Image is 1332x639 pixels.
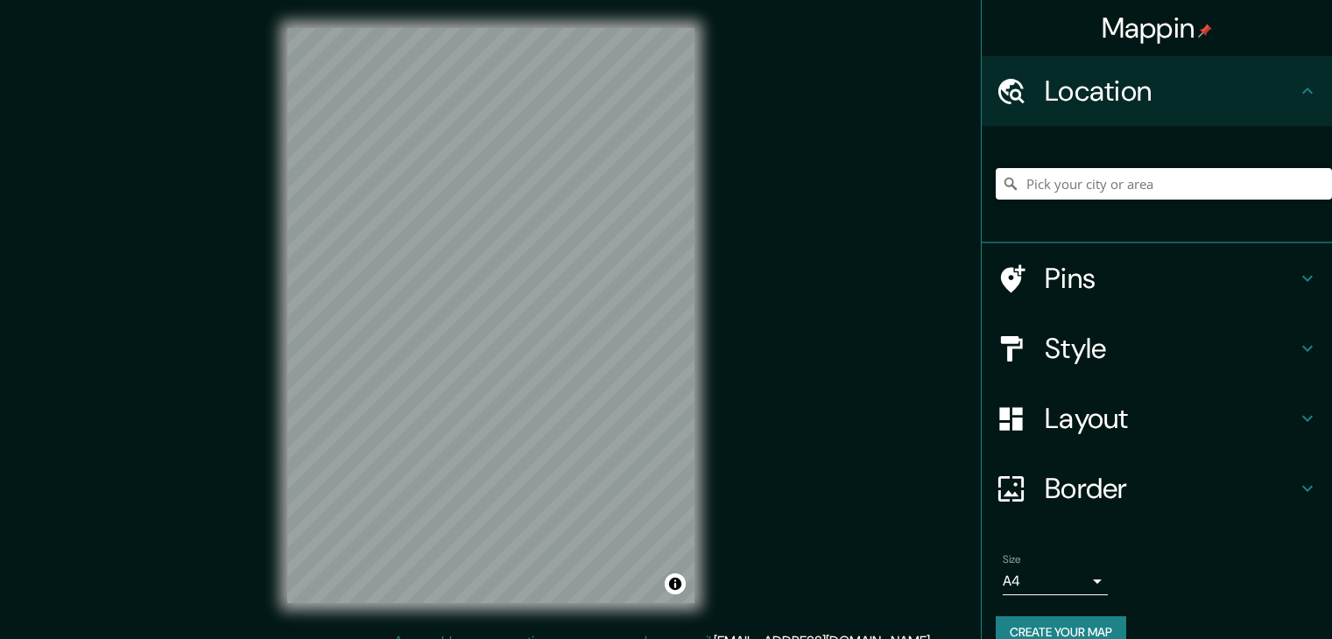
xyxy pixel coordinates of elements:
div: A4 [1003,567,1108,595]
h4: Mappin [1102,11,1213,46]
h4: Location [1045,74,1297,109]
div: Location [982,56,1332,126]
label: Size [1003,552,1021,567]
h4: Layout [1045,401,1297,436]
h4: Pins [1045,261,1297,296]
div: Border [982,453,1332,523]
div: Style [982,313,1332,383]
img: pin-icon.png [1198,24,1212,38]
h4: Border [1045,471,1297,506]
div: Pins [982,243,1332,313]
div: Layout [982,383,1332,453]
button: Toggle attribution [665,573,686,594]
h4: Style [1045,331,1297,366]
canvas: Map [287,28,694,603]
input: Pick your city or area [996,168,1332,200]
